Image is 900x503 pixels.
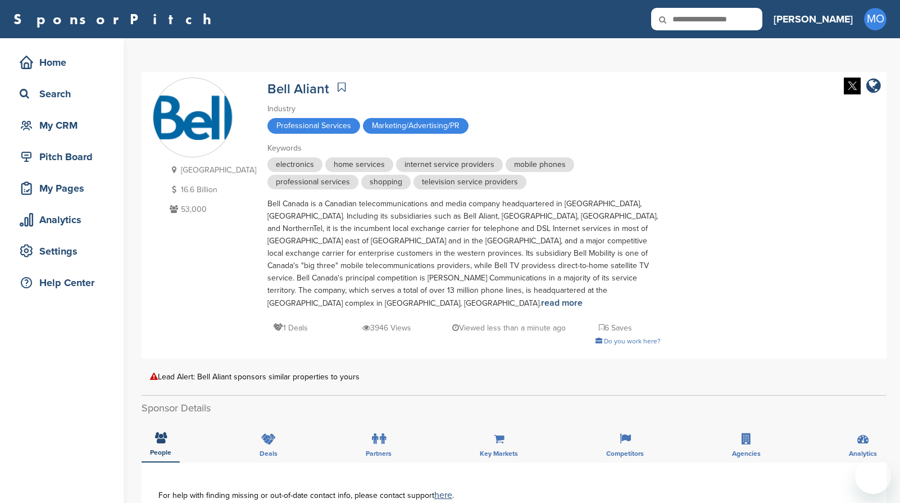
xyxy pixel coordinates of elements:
[167,163,256,177] p: [GEOGRAPHIC_DATA]
[362,321,411,335] p: 3946 Views
[396,157,503,172] span: internet service providers
[434,490,452,501] a: here
[11,81,112,107] a: Search
[17,147,112,167] div: Pitch Board
[153,96,232,140] img: Sponsorpitch & Bell Aliant
[366,450,392,457] span: Partners
[17,210,112,230] div: Analytics
[260,450,278,457] span: Deals
[17,241,112,261] div: Settings
[273,321,308,335] p: 1 Deals
[844,78,861,94] img: Twitter white
[849,450,877,457] span: Analytics
[158,491,870,500] div: For help with finding missing or out-of-date contact info, please contact support .
[599,321,632,335] p: 6 Saves
[11,49,112,75] a: Home
[167,183,256,197] p: 16.6 Billion
[13,12,219,26] a: SponsorPitch
[325,157,393,172] span: home services
[167,202,256,216] p: 53,000
[17,52,112,72] div: Home
[17,115,112,135] div: My CRM
[604,337,661,345] span: Do you work here?
[864,8,887,30] span: MO
[142,401,887,416] h2: Sponsor Details
[480,450,518,457] span: Key Markets
[866,78,881,96] a: company link
[11,207,112,233] a: Analytics
[361,175,411,189] span: shopping
[855,458,891,494] iframe: Button to launch messaging window
[732,450,761,457] span: Agencies
[267,198,661,310] div: Bell Canada is a Canadian telecommunications and media company headquartered in [GEOGRAPHIC_DATA]...
[150,449,171,456] span: People
[774,11,853,27] h3: [PERSON_NAME]
[267,142,661,155] div: Keywords
[17,84,112,104] div: Search
[506,157,574,172] span: mobile phones
[17,178,112,198] div: My Pages
[11,175,112,201] a: My Pages
[606,450,644,457] span: Competitors
[267,157,322,172] span: electronics
[774,7,853,31] a: [PERSON_NAME]
[150,373,878,381] div: Lead Alert: Bell Aliant sponsors similar properties to yours
[267,103,661,115] div: Industry
[17,273,112,293] div: Help Center
[413,175,526,189] span: television service providers
[363,118,469,134] span: Marketing/Advertising/PR
[541,297,583,309] a: read more
[267,175,358,189] span: professional services
[267,118,360,134] span: Professional Services
[11,112,112,138] a: My CRM
[11,270,112,296] a: Help Center
[267,81,329,97] a: Bell Aliant
[596,337,661,345] a: Do you work here?
[452,321,566,335] p: Viewed less than a minute ago
[11,238,112,264] a: Settings
[11,144,112,170] a: Pitch Board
